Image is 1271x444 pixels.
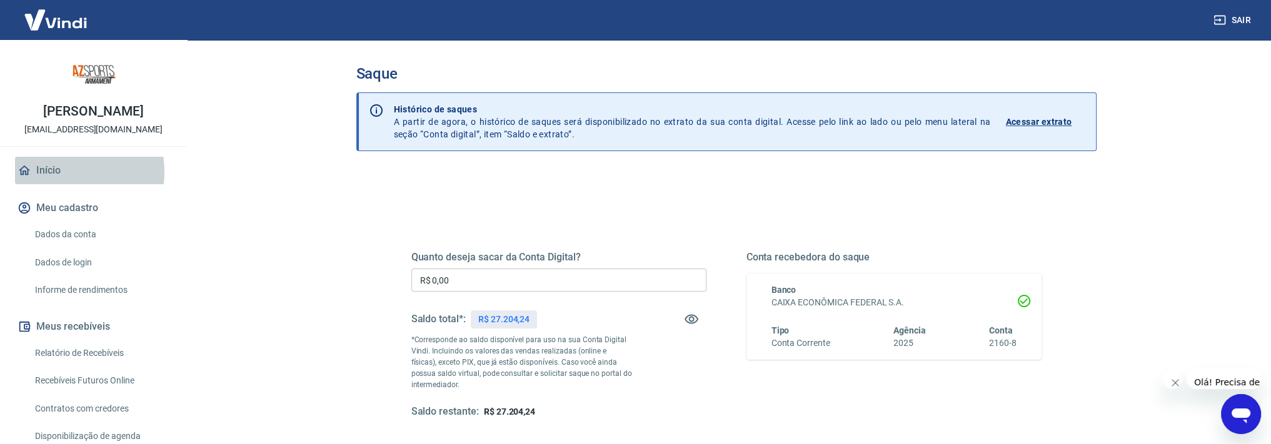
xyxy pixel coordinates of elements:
h6: Conta Corrente [771,337,830,350]
p: *Corresponde ao saldo disponível para uso na sua Conta Digital Vindi. Incluindo os valores das ve... [411,334,633,390]
div: v 4.0.25 [35,20,61,30]
img: tab_keywords_by_traffic_grey.svg [132,72,142,82]
span: Banco [771,285,796,295]
h5: Conta recebedora do saque [746,251,1042,264]
a: Dados da conta [30,222,172,247]
p: [PERSON_NAME] [43,105,143,118]
p: Histórico de saques [394,103,991,116]
h5: Saldo total*: [411,313,466,325]
img: logo_orange.svg [20,20,30,30]
img: website_grey.svg [20,32,30,42]
a: Contratos com credores [30,396,172,422]
span: Conta [989,325,1013,335]
button: Meus recebíveis [15,313,172,340]
h5: Quanto deseja sacar da Conta Digital? [411,251,706,264]
button: Sair [1211,9,1256,32]
a: Recebíveis Futuros Online [30,368,172,393]
p: A partir de agora, o histórico de saques será disponibilizado no extrato da sua conta digital. Ac... [394,103,991,141]
span: Tipo [771,325,790,335]
button: Meu cadastro [15,194,172,222]
a: Acessar extrato [1006,103,1086,141]
iframe: Botão para abrir a janela de mensagens [1221,394,1261,434]
a: Início [15,157,172,184]
img: tab_domain_overview_orange.svg [52,72,62,82]
h6: 2025 [893,337,926,350]
img: Vindi [15,1,96,39]
h5: Saldo restante: [411,405,479,418]
span: Agência [893,325,926,335]
a: Informe de rendimentos [30,277,172,303]
h6: 2160-8 [989,337,1017,350]
div: Domínio [66,74,96,82]
p: Acessar extrato [1006,116,1072,128]
h6: CAIXA ECONÔMICA FEDERAL S.A. [771,296,1017,309]
h3: Saque [356,65,1097,82]
img: 6a9c1d34-2e03-4bee-afd9-5b31afdc4d03.jpeg [69,50,119,100]
iframe: Fechar mensagem [1163,370,1182,389]
a: Relatório de Recebíveis [30,340,172,366]
p: R$ 27.204,24 [478,313,530,326]
div: Palavras-chave [146,74,201,82]
a: Dados de login [30,250,172,275]
iframe: Mensagem da empresa [1187,368,1261,389]
p: [EMAIL_ADDRESS][DOMAIN_NAME] [24,123,163,136]
span: R$ 27.204,24 [484,407,535,417]
div: [PERSON_NAME]: [DOMAIN_NAME] [33,32,179,42]
span: Olá! Precisa de ajuda? [8,9,105,19]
